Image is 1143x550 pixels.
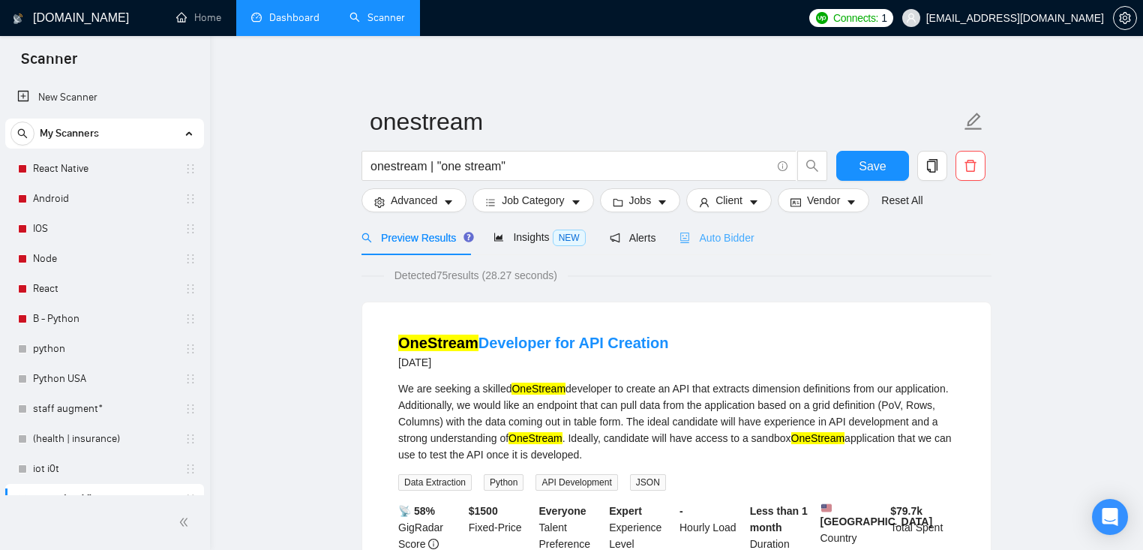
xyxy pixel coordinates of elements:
div: [DATE] [398,353,668,371]
span: info-circle [778,161,787,171]
span: search [11,128,34,139]
div: Open Intercom Messenger [1092,499,1128,535]
span: API Development [535,474,617,491]
img: upwork-logo.png [816,12,828,24]
b: Expert [609,505,642,517]
span: JSON [630,474,666,491]
mark: OneStream [398,335,478,351]
button: search [10,122,34,146]
a: staff augment* [33,394,175,424]
button: userClientcaret-down [686,188,772,212]
span: holder [184,403,196,415]
a: IOS [33,214,175,244]
input: Scanner name... [370,103,961,140]
button: Save [836,151,909,181]
span: caret-down [846,197,856,208]
span: delete [956,159,985,173]
span: Jobs [629,192,652,209]
span: holder [184,193,196,205]
span: user [906,13,916,23]
span: caret-down [748,197,759,208]
span: Alerts [610,232,656,244]
span: My Scanners [40,119,99,149]
mark: OneStream [511,383,565,395]
li: New Scanner [5,83,204,113]
span: Auto Bidder [679,232,754,244]
span: caret-down [443,197,454,208]
b: $ 1500 [469,505,498,517]
span: Client [715,192,742,209]
button: barsJob Categorycaret-down [472,188,593,212]
a: homeHome [176,11,221,24]
span: Advanced [391,192,437,209]
span: area-chart [493,232,504,242]
mark: OneStream [791,432,845,444]
span: caret-down [657,197,667,208]
b: Less than 1 month [750,505,808,533]
span: folder [613,197,623,208]
span: search [361,233,372,243]
img: 🇺🇸 [821,503,832,513]
span: idcard [790,197,801,208]
a: Node [33,244,175,274]
span: Preview Results [361,232,469,244]
span: setting [1114,12,1136,24]
a: Python USA [33,364,175,394]
span: search [798,159,826,173]
span: holder [184,343,196,355]
img: logo [13,7,23,31]
a: B - Python [33,304,175,334]
span: holder [184,283,196,295]
span: Vendor [807,192,840,209]
a: searchScanner [349,11,405,24]
a: onestring | "one str [33,484,175,514]
span: Job Category [502,192,564,209]
span: edit [964,112,983,131]
b: Everyone [539,505,586,517]
a: New Scanner [17,83,192,113]
button: search [797,151,827,181]
a: dashboardDashboard [251,11,319,24]
span: Scanner [9,48,89,80]
div: Tooltip anchor [462,230,475,244]
span: Insights [493,231,585,243]
span: Save [859,157,886,176]
input: Search Freelance Jobs... [370,157,771,176]
a: setting [1113,12,1137,24]
a: Reset All [881,192,922,209]
span: NEW [553,230,586,246]
div: We are seeking a skilled developer to create an API that extracts dimension definitions from our ... [398,380,955,463]
span: robot [679,233,690,243]
span: info-circle [428,539,439,549]
button: delete [955,151,985,181]
span: 1 [881,10,887,26]
a: Android [33,184,175,214]
span: Detected 75 results (28.27 seconds) [384,267,568,284]
span: holder [184,463,196,475]
button: idcardVendorcaret-down [778,188,869,212]
span: bars [485,197,496,208]
b: [GEOGRAPHIC_DATA] [820,503,933,527]
b: - [679,505,683,517]
a: iot i0t [33,454,175,484]
span: Data Extraction [398,474,472,491]
span: caret-down [571,197,581,208]
a: React [33,274,175,304]
a: OneStreamDeveloper for API Creation [398,335,668,351]
span: holder [184,493,196,505]
mark: OneStream [508,432,562,444]
li: My Scanners [5,119,204,514]
span: holder [184,313,196,325]
span: Connects: [833,10,878,26]
a: (health | insurance) [33,424,175,454]
b: $ 79.7k [890,505,922,517]
button: folderJobscaret-down [600,188,681,212]
b: 📡 58% [398,505,435,517]
span: user [699,197,709,208]
span: holder [184,223,196,235]
button: setting [1113,6,1137,30]
button: settingAdvancedcaret-down [361,188,466,212]
span: holder [184,163,196,175]
a: python [33,334,175,364]
span: holder [184,373,196,385]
